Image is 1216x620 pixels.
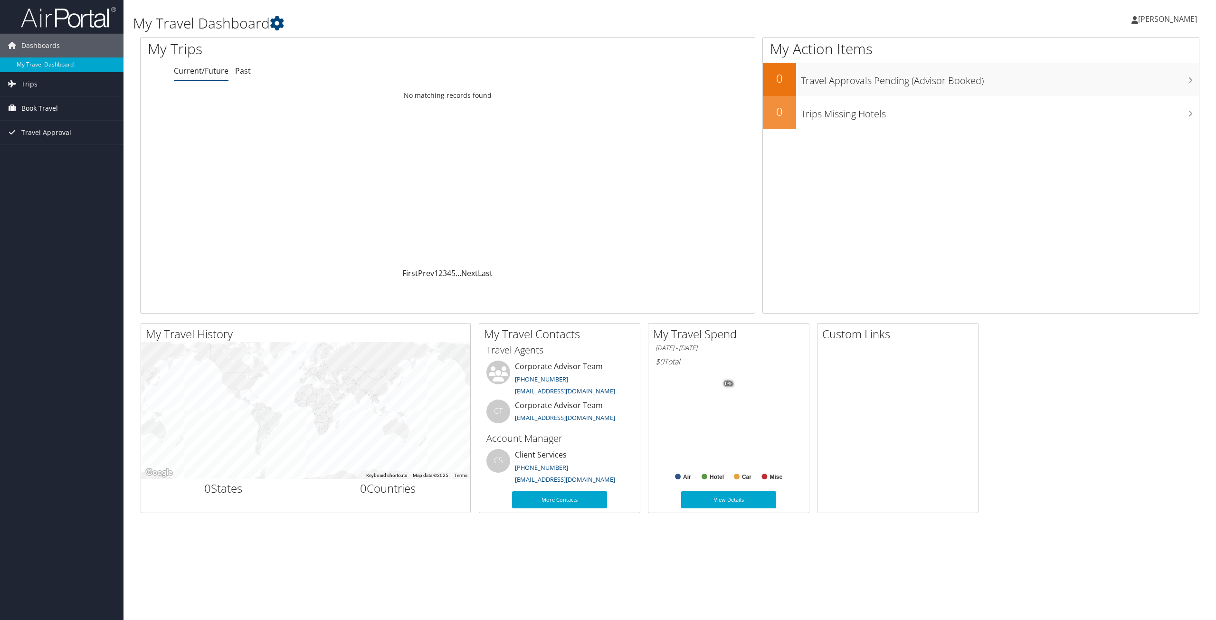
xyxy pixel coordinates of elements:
[21,72,38,96] span: Trips
[402,268,418,278] a: First
[484,326,640,342] h2: My Travel Contacts
[1138,14,1197,24] span: [PERSON_NAME]
[742,474,751,480] text: Car
[515,387,615,395] a: [EMAIL_ADDRESS][DOMAIN_NAME]
[763,70,796,86] h2: 0
[763,96,1199,129] a: 0Trips Missing Hotels
[21,121,71,144] span: Travel Approval
[770,474,783,480] text: Misc
[763,63,1199,96] a: 0Travel Approvals Pending (Advisor Booked)
[360,480,367,496] span: 0
[133,13,849,33] h1: My Travel Dashboard
[515,475,615,484] a: [EMAIL_ADDRESS][DOMAIN_NAME]
[413,473,448,478] span: Map data ©2025
[313,480,464,496] h2: Countries
[1131,5,1206,33] a: [PERSON_NAME]
[21,6,116,29] img: airportal-logo.png
[366,472,407,479] button: Keyboard shortcuts
[148,480,299,496] h2: States
[653,326,809,342] h2: My Travel Spend
[801,103,1199,121] h3: Trips Missing Hotels
[655,356,664,367] span: $0
[486,432,633,445] h3: Account Manager
[486,449,510,473] div: CS
[143,467,175,479] img: Google
[710,474,724,480] text: Hotel
[512,491,607,508] a: More Contacts
[418,268,434,278] a: Prev
[681,491,776,508] a: View Details
[763,39,1199,59] h1: My Action Items
[438,268,443,278] a: 2
[451,268,456,278] a: 5
[822,326,978,342] h2: Custom Links
[434,268,438,278] a: 1
[204,480,211,496] span: 0
[486,400,510,423] div: CT
[143,467,175,479] a: Open this area in Google Maps (opens a new window)
[235,66,251,76] a: Past
[515,463,568,472] a: [PHONE_NUMBER]
[763,104,796,120] h2: 0
[683,474,691,480] text: Air
[456,268,461,278] span: …
[482,400,637,430] li: Corporate Advisor Team
[443,268,447,278] a: 3
[447,268,451,278] a: 4
[174,66,228,76] a: Current/Future
[478,268,493,278] a: Last
[141,87,755,104] td: No matching records found
[454,473,467,478] a: Terms (opens in new tab)
[482,449,637,488] li: Client Services
[655,343,802,353] h6: [DATE] - [DATE]
[801,69,1199,87] h3: Travel Approvals Pending (Advisor Booked)
[21,34,60,57] span: Dashboards
[482,361,637,400] li: Corporate Advisor Team
[461,268,478,278] a: Next
[146,326,470,342] h2: My Travel History
[725,381,732,387] tspan: 0%
[655,356,802,367] h6: Total
[21,96,58,120] span: Book Travel
[486,343,633,357] h3: Travel Agents
[515,375,568,383] a: [PHONE_NUMBER]
[148,39,492,59] h1: My Trips
[515,413,615,422] a: [EMAIL_ADDRESS][DOMAIN_NAME]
